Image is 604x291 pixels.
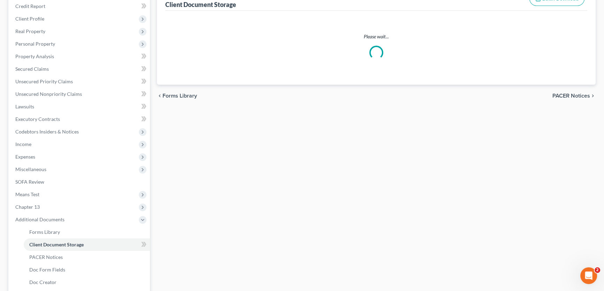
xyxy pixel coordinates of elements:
[15,179,44,185] span: SOFA Review
[15,41,55,47] span: Personal Property
[24,251,150,263] a: PACER Notices
[15,154,35,160] span: Expenses
[163,93,197,99] span: Forms Library
[10,88,150,100] a: Unsecured Nonpriority Claims
[15,166,46,172] span: Miscellaneous
[10,50,150,63] a: Property Analysis
[29,229,60,235] span: Forms Library
[29,267,65,273] span: Doc Form Fields
[15,216,65,222] span: Additional Documents
[590,93,596,99] i: chevron_right
[580,267,597,284] iframe: Intercom live chat
[157,93,197,99] button: chevron_left Forms Library
[15,91,82,97] span: Unsecured Nonpriority Claims
[552,93,596,99] button: PACER Notices chevron_right
[10,113,150,125] a: Executory Contracts
[15,3,45,9] span: Credit Report
[10,100,150,113] a: Lawsuits
[29,279,56,285] span: Doc Creator
[24,263,150,276] a: Doc Form Fields
[15,129,79,135] span: Codebtors Insiders & Notices
[552,93,590,99] span: PACER Notices
[15,78,73,84] span: Unsecured Priority Claims
[15,116,60,122] span: Executory Contracts
[24,276,150,289] a: Doc Creator
[10,176,150,188] a: SOFA Review
[29,242,84,247] span: Client Document Storage
[10,75,150,88] a: Unsecured Priority Claims
[165,0,236,9] div: Client Document Storage
[15,104,34,109] span: Lawsuits
[15,66,49,72] span: Secured Claims
[15,204,40,210] span: Chapter 13
[24,238,150,251] a: Client Document Storage
[167,33,586,40] p: Please wait...
[15,191,39,197] span: Means Test
[15,141,31,147] span: Income
[15,53,54,59] span: Property Analysis
[595,267,600,273] span: 2
[10,63,150,75] a: Secured Claims
[24,226,150,238] a: Forms Library
[157,93,163,99] i: chevron_left
[29,254,63,260] span: PACER Notices
[15,28,45,34] span: Real Property
[15,16,44,22] span: Client Profile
